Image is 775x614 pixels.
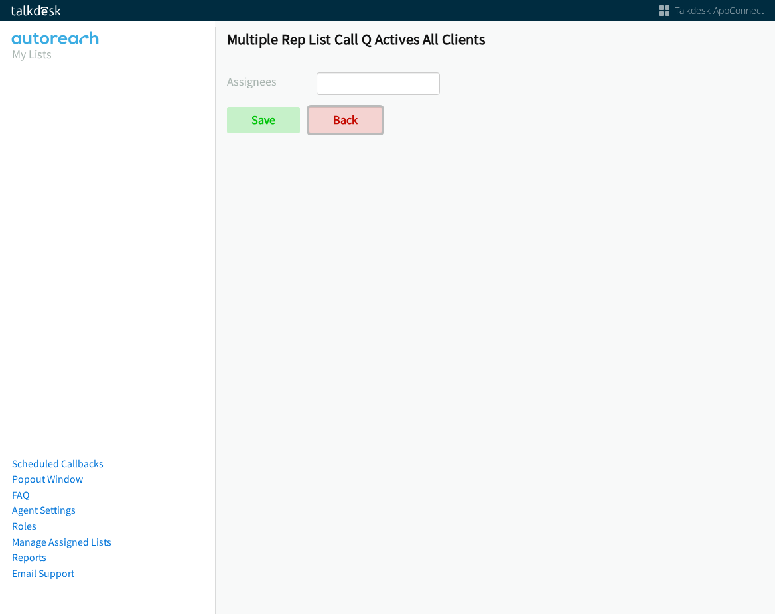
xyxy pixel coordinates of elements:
a: Talkdesk AppConnect [659,4,764,17]
a: Back [309,107,382,133]
a: Popout Window [12,473,83,485]
h1: Multiple Rep List Call Q Actives All Clients [227,30,763,48]
a: FAQ [12,489,29,501]
a: Manage Assigned Lists [12,536,111,548]
a: My Lists [12,46,52,62]
a: Reports [12,551,46,564]
a: Email Support [12,567,74,579]
label: Assignees [227,72,317,90]
a: Agent Settings [12,504,76,516]
input: Save [227,107,300,133]
a: Scheduled Callbacks [12,457,104,470]
a: Roles [12,520,36,532]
